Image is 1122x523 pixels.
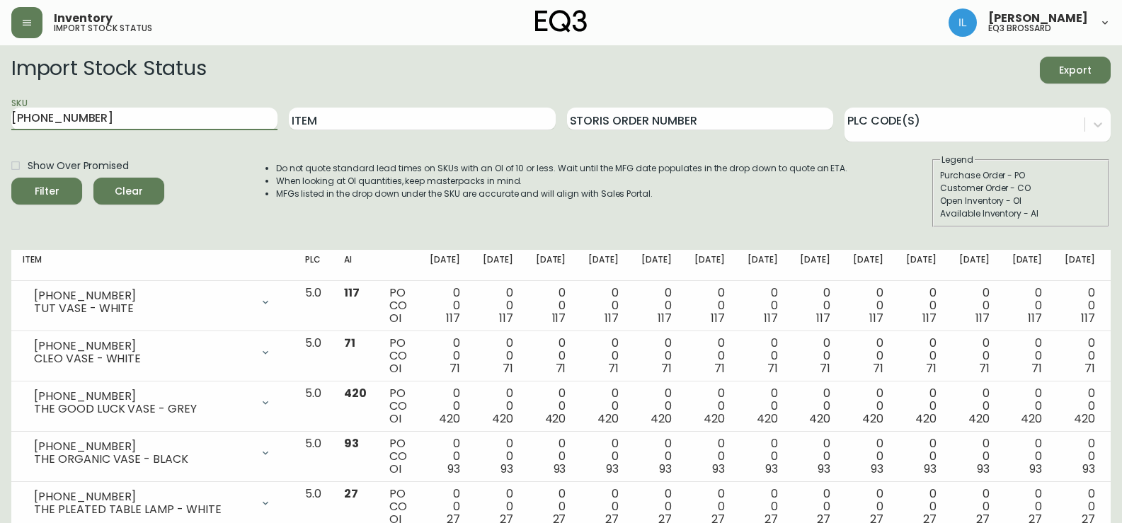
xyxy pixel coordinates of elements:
[959,387,990,425] div: 0 0
[23,337,282,368] div: [PHONE_NUMBER]CLEO VASE - WHITE
[34,503,251,516] div: THE PLEATED TABLE LAMP - WHITE
[588,287,619,325] div: 0 0
[975,310,990,326] span: 117
[608,360,619,377] span: 71
[940,182,1101,195] div: Customer Order - CO
[389,461,401,477] span: OI
[577,250,630,281] th: [DATE]
[1012,437,1043,476] div: 0 0
[276,162,848,175] li: Do not quote standard lead times on SKUs with an OI of 10 or less. Wait until the MFG date popula...
[276,188,848,200] li: MFGs listed in the drop down under the SKU are accurate and will align with Sales Portal.
[820,360,830,377] span: 71
[276,175,848,188] li: When looking at OI quantities, keep masterpacks in mind.
[853,387,883,425] div: 0 0
[54,13,113,24] span: Inventory
[714,360,725,377] span: 71
[23,287,282,318] div: [PHONE_NUMBER]TUT VASE - WHITE
[344,385,367,401] span: 420
[294,331,333,381] td: 5.0
[11,57,206,84] h2: Import Stock Status
[1053,250,1106,281] th: [DATE]
[651,410,672,427] span: 420
[588,437,619,476] div: 0 0
[711,310,725,326] span: 117
[659,461,672,477] span: 93
[800,437,830,476] div: 0 0
[1082,461,1095,477] span: 93
[800,287,830,325] div: 0 0
[630,250,683,281] th: [DATE]
[1029,461,1042,477] span: 93
[11,178,82,205] button: Filter
[333,250,378,281] th: AI
[869,310,883,326] span: 117
[483,337,513,375] div: 0 0
[483,387,513,425] div: 0 0
[552,310,566,326] span: 117
[1065,437,1095,476] div: 0 0
[389,410,401,427] span: OI
[389,387,407,425] div: PO CO
[922,310,937,326] span: 117
[588,387,619,425] div: 0 0
[536,387,566,425] div: 0 0
[853,337,883,375] div: 0 0
[605,310,619,326] span: 117
[948,250,1001,281] th: [DATE]
[389,437,407,476] div: PO CO
[940,154,975,166] legend: Legend
[1040,57,1111,84] button: Export
[915,410,937,427] span: 420
[959,337,990,375] div: 0 0
[906,387,937,425] div: 0 0
[294,432,333,482] td: 5.0
[683,250,736,281] th: [DATE]
[430,287,460,325] div: 0 0
[800,387,830,425] div: 0 0
[34,340,251,352] div: [PHONE_NUMBER]
[764,310,778,326] span: 117
[1012,287,1043,325] div: 0 0
[1065,287,1095,325] div: 0 0
[34,403,251,415] div: THE GOOD LUCK VASE - GREY
[23,488,282,519] div: [PHONE_NUMBER]THE PLEATED TABLE LAMP - WHITE
[641,437,672,476] div: 0 0
[641,337,672,375] div: 0 0
[809,410,830,427] span: 420
[800,337,830,375] div: 0 0
[862,410,883,427] span: 420
[940,195,1101,207] div: Open Inventory - OI
[924,461,937,477] span: 93
[483,437,513,476] div: 0 0
[23,437,282,469] div: [PHONE_NUMBER]THE ORGANIC VASE - BLACK
[1065,337,1095,375] div: 0 0
[694,337,725,375] div: 0 0
[483,287,513,325] div: 0 0
[499,310,513,326] span: 117
[1031,360,1042,377] span: 71
[344,435,359,452] span: 93
[1012,387,1043,425] div: 0 0
[940,169,1101,182] div: Purchase Order - PO
[545,410,566,427] span: 420
[694,287,725,325] div: 0 0
[1084,360,1095,377] span: 71
[503,360,513,377] span: 71
[536,437,566,476] div: 0 0
[748,337,778,375] div: 0 0
[34,490,251,503] div: [PHONE_NUMBER]
[661,360,672,377] span: 71
[34,440,251,453] div: [PHONE_NUMBER]
[525,250,578,281] th: [DATE]
[389,337,407,375] div: PO CO
[1065,387,1095,425] div: 0 0
[11,250,294,281] th: Item
[450,360,460,377] span: 71
[1021,410,1042,427] span: 420
[23,387,282,418] div: [PHONE_NUMBER]THE GOOD LUCK VASE - GREY
[430,437,460,476] div: 0 0
[500,461,513,477] span: 93
[641,387,672,425] div: 0 0
[606,461,619,477] span: 93
[439,410,460,427] span: 420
